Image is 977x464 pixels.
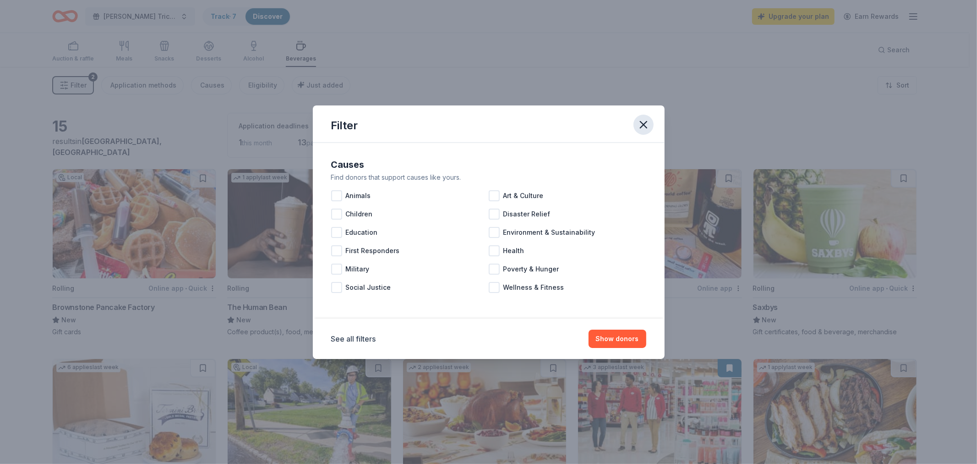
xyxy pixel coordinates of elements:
[346,264,370,275] span: Military
[331,118,358,133] div: Filter
[331,333,376,344] button: See all filters
[503,190,544,201] span: Art & Culture
[346,227,378,238] span: Education
[503,282,564,293] span: Wellness & Fitness
[346,190,371,201] span: Animals
[589,330,646,348] button: Show donors
[331,172,646,183] div: Find donors that support causes like yours.
[331,157,646,172] div: Causes
[346,209,373,220] span: Children
[346,282,391,293] span: Social Justice
[503,227,595,238] span: Environment & Sustainability
[503,245,524,256] span: Health
[346,245,400,256] span: First Responders
[503,264,559,275] span: Poverty & Hunger
[503,209,551,220] span: Disaster Relief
